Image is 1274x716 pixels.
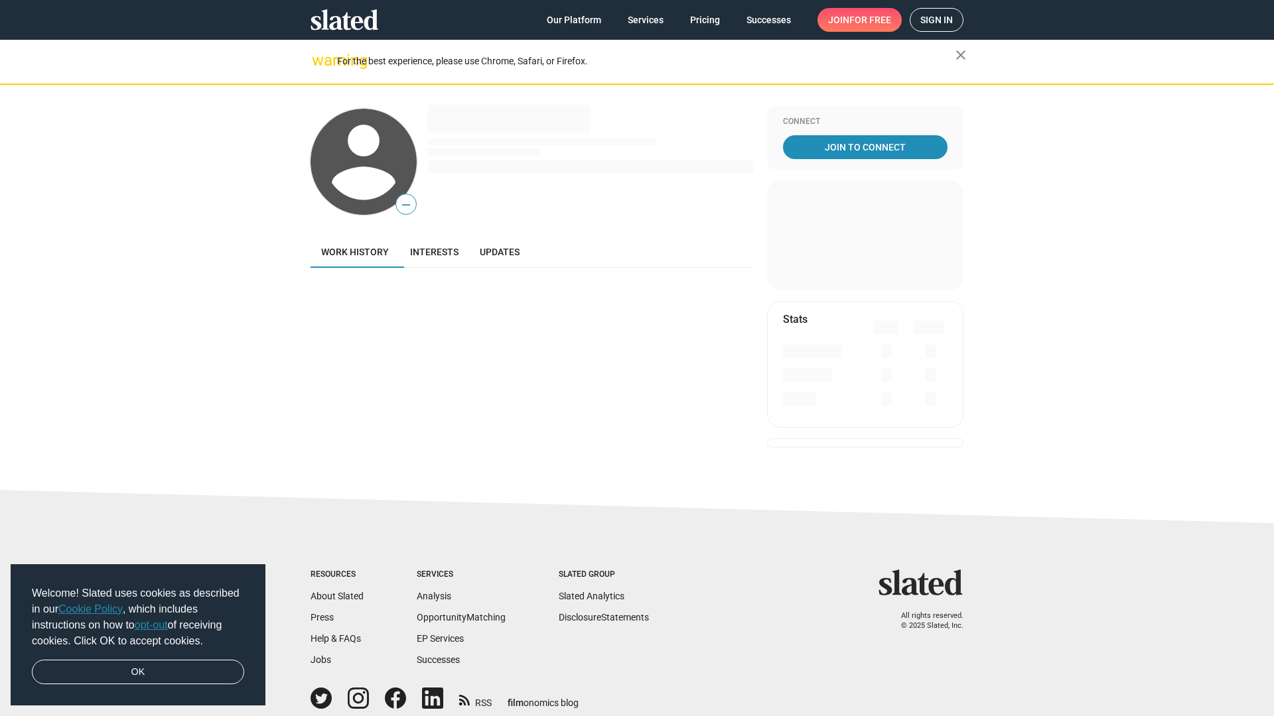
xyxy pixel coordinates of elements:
[337,52,955,70] div: For the best experience, please use Chrome, Safari, or Firefox.
[417,569,506,580] div: Services
[617,8,674,32] a: Services
[628,8,664,32] span: Services
[783,312,808,326] mat-card-title: Stats
[828,8,891,32] span: Join
[32,660,244,685] a: dismiss cookie message
[783,117,948,127] div: Connect
[410,247,459,257] span: Interests
[559,612,649,623] a: DisclosureStatements
[786,135,945,159] span: Join To Connect
[746,8,791,32] span: Successes
[417,633,464,644] a: EP Services
[480,247,520,257] span: Updates
[508,686,579,709] a: filmonomics blog
[736,8,802,32] a: Successes
[417,654,460,665] a: Successes
[459,689,492,709] a: RSS
[817,8,902,32] a: Joinfor free
[312,52,328,68] mat-icon: warning
[508,697,524,708] span: film
[135,619,168,630] a: opt-out
[399,236,469,268] a: Interests
[311,591,364,601] a: About Slated
[396,196,416,213] span: —
[311,612,334,623] a: Press
[849,8,891,32] span: for free
[679,8,731,32] a: Pricing
[783,135,948,159] a: Join To Connect
[920,9,953,31] span: Sign in
[559,569,649,580] div: Slated Group
[311,236,399,268] a: Work history
[547,8,601,32] span: Our Platform
[32,585,244,649] span: Welcome! Slated uses cookies as described in our , which includes instructions on how to of recei...
[417,591,451,601] a: Analysis
[321,247,389,257] span: Work history
[311,654,331,665] a: Jobs
[690,8,720,32] span: Pricing
[536,8,612,32] a: Our Platform
[910,8,963,32] a: Sign in
[11,564,265,706] div: cookieconsent
[311,633,361,644] a: Help & FAQs
[58,603,123,615] a: Cookie Policy
[417,612,506,623] a: OpportunityMatching
[469,236,530,268] a: Updates
[559,591,624,601] a: Slated Analytics
[887,611,963,630] p: All rights reserved. © 2025 Slated, Inc.
[953,47,969,63] mat-icon: close
[311,569,364,580] div: Resources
